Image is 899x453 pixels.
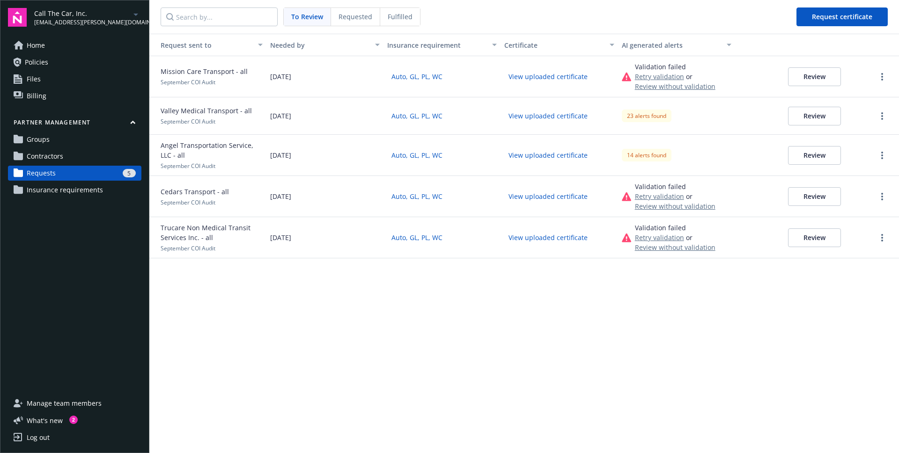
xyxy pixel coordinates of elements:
span: Fulfilled [388,12,413,22]
button: View uploaded certificate [504,230,592,245]
div: Certificate [504,40,604,50]
button: Auto, GL, PL, WC [387,230,447,245]
button: View uploaded certificate [504,189,592,204]
span: September COI Audit [161,244,215,252]
span: Cedars Transport - all [161,187,229,197]
div: Request sent to [153,40,252,50]
button: Request certificate [796,7,888,26]
div: or [635,72,715,91]
div: Needed by [270,40,369,50]
div: Validation failed [635,182,715,191]
a: Groups [8,132,141,147]
div: 14 alerts found [622,149,671,161]
span: September COI Audit [161,162,215,170]
div: or [635,233,715,252]
div: Log out [27,430,50,445]
button: AI generated alerts [618,34,735,56]
div: Insurance requirement [387,40,486,50]
span: [DATE] [270,111,291,121]
button: Call The Car, Inc.[EMAIL_ADDRESS][PERSON_NAME][DOMAIN_NAME]arrowDropDown [34,8,141,27]
span: [DATE] [270,72,291,81]
button: What's new2 [8,416,78,425]
span: Trucare Non Medical Transit Services Inc. - all [161,223,263,242]
span: September COI Audit [161,198,215,206]
span: [EMAIL_ADDRESS][PERSON_NAME][DOMAIN_NAME] [34,18,130,27]
span: Billing [27,88,46,103]
button: Retry validation [635,233,684,242]
div: AI generated alerts [622,40,721,50]
button: Auto, GL, PL, WC [387,189,447,204]
span: September COI Audit [161,117,215,125]
span: [DATE] [270,233,291,242]
button: Auto, GL, PL, WC [387,109,447,123]
a: more [877,150,888,161]
a: Contractors [8,149,141,164]
span: To Review [291,12,323,22]
button: Review [788,187,841,206]
span: Insurance requirements [27,183,103,197]
button: Review [788,107,841,125]
button: Needed by [266,34,383,56]
div: Validation failed [635,62,715,72]
a: arrowDropDown [130,8,141,20]
button: Retry validation [635,72,684,81]
a: Insurance requirements [8,183,141,197]
button: View uploaded certificate [504,109,592,123]
span: September COI Audit [161,78,215,86]
a: more [877,191,888,202]
button: Review without validation [635,201,715,211]
span: Policies [25,55,48,70]
span: Manage team members [27,396,102,411]
button: View uploaded certificate [504,148,592,162]
span: Angel Transportation Service, LLC - all [161,140,263,160]
span: Home [27,38,45,53]
div: 23 alerts found [622,110,671,122]
a: Requests5 [8,166,141,181]
span: Mission Care Transport - all [161,66,248,76]
button: Auto, GL, PL, WC [387,69,447,84]
a: Policies [8,55,141,70]
div: 2 [69,416,78,424]
span: [DATE] [270,191,291,201]
span: Contractors [27,149,63,164]
button: Certificate [501,34,618,56]
button: Review [788,146,841,165]
span: What ' s new [27,416,63,425]
button: Review [788,67,841,86]
button: View uploaded certificate [504,69,592,84]
button: Retry validation [635,191,684,201]
span: Valley Medical Transport - all [161,106,252,116]
a: more [877,232,888,243]
button: Insurance requirement [383,34,501,56]
a: more [877,71,888,82]
button: Partner management [8,118,141,130]
div: or [635,191,715,211]
a: Home [8,38,141,53]
button: Review [788,228,841,247]
div: 5 [123,169,136,177]
a: Files [8,72,141,87]
input: Search by... [161,7,278,26]
span: [DATE] [270,150,291,160]
a: Manage team members [8,396,141,411]
button: Auto, GL, PL, WC [387,148,447,162]
span: Request certificate [812,12,872,21]
span: Call The Car, Inc. [34,8,130,18]
span: Requested [339,12,372,22]
a: more [877,110,888,122]
span: Requests [27,166,56,181]
a: Billing [8,88,141,103]
img: navigator-logo.svg [8,8,27,27]
div: Validation failed [635,223,715,233]
span: Files [27,72,41,87]
button: Review without validation [635,81,715,91]
span: Groups [27,132,50,147]
button: Review without validation [635,242,715,252]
